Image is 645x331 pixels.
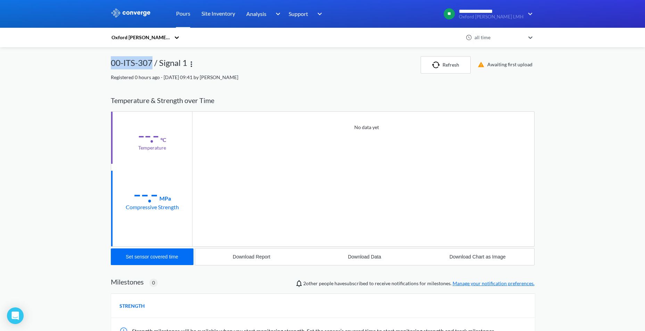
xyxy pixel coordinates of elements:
img: downArrow.svg [523,10,535,18]
div: --.- [138,127,159,144]
div: Temperature & Strength over Time [111,90,535,111]
span: Alex Fleming, Besard Hajdarmata [303,280,318,286]
span: people have subscribed to receive notifications for milestones. [303,280,535,287]
p: No data yet [354,124,379,131]
div: Set sensor covered time [126,254,178,260]
span: Support [289,9,308,18]
span: 0 [152,279,155,287]
button: Download Data [308,248,421,265]
div: Download Report [233,254,270,260]
img: more.svg [187,60,196,68]
img: logo_ewhite.svg [111,8,151,17]
div: Temperature [138,144,166,152]
img: notifications-icon.svg [295,279,303,288]
div: Download Chart as Image [449,254,506,260]
span: Oxford [PERSON_NAME] LMH [459,14,523,19]
img: downArrow.svg [313,10,324,18]
img: downArrow.svg [271,10,282,18]
img: icon-refresh.svg [432,61,443,68]
span: STRENGTH [119,302,145,310]
div: 00-ITS-307 / Signal 1 [111,56,187,74]
div: all time [473,34,525,41]
img: icon-clock.svg [466,34,472,41]
span: Registered 0 hours ago - [DATE] 09:41 by [PERSON_NAME] [111,74,238,80]
button: Set sensor covered time [111,248,193,265]
div: Download Data [348,254,381,260]
button: Download Chart as Image [421,248,534,265]
div: Open Intercom Messenger [7,307,24,324]
button: Refresh [421,56,471,74]
div: Oxford [PERSON_NAME] LMH [111,34,171,41]
div: --.- [133,185,158,203]
div: Compressive Strength [126,203,179,211]
div: Awaiting first upload [473,60,535,69]
span: Analysis [246,9,266,18]
h2: Milestones [111,278,144,286]
button: Download Report [195,248,308,265]
a: Manage your notification preferences. [453,280,535,286]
